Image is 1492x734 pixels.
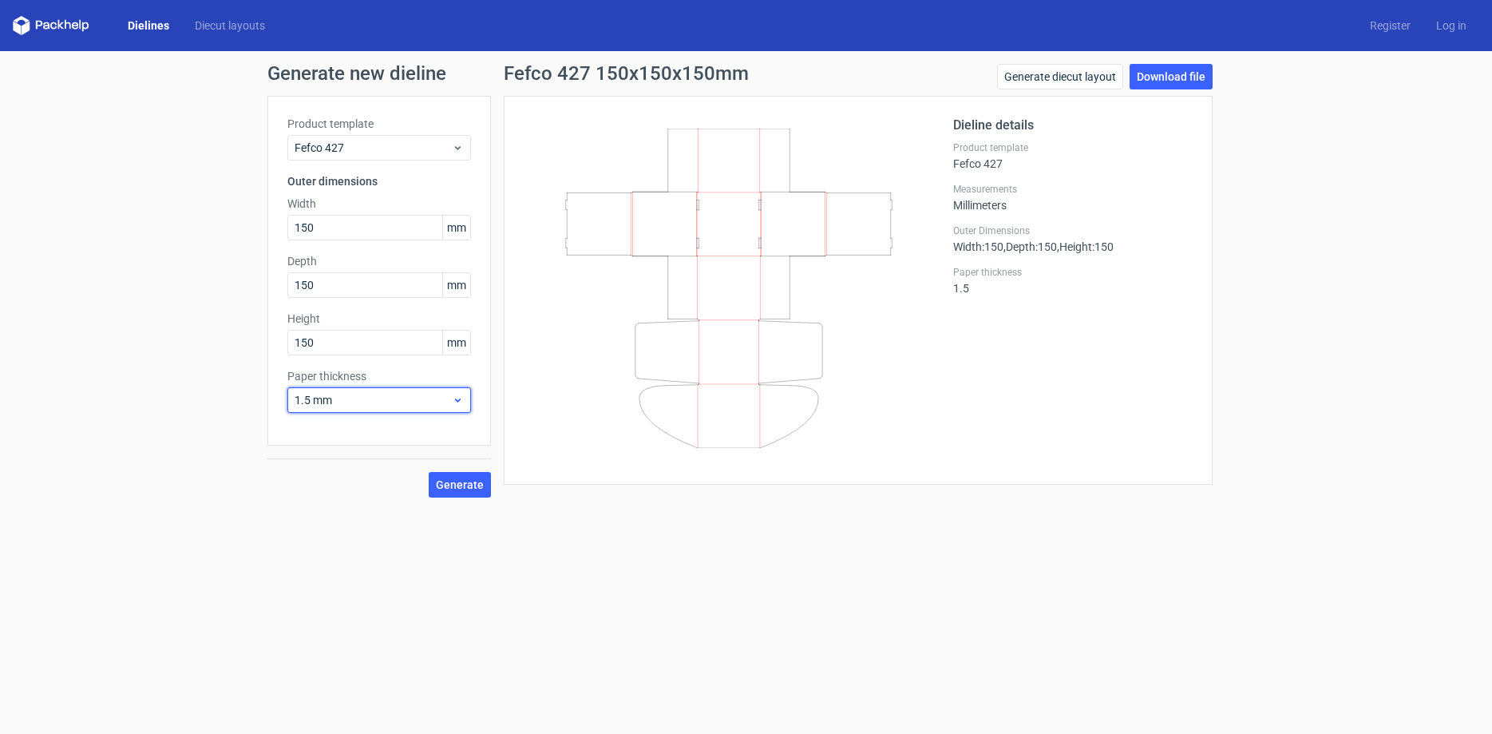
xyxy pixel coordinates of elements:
a: Log in [1423,18,1479,34]
button: Generate [429,472,491,498]
label: Width [287,196,471,212]
label: Product template [953,141,1193,154]
label: Paper thickness [953,266,1193,279]
label: Depth [287,253,471,269]
a: Diecut layouts [182,18,278,34]
label: Outer Dimensions [953,224,1193,237]
div: Fefco 427 [953,141,1193,170]
span: Generate [436,479,484,490]
label: Height [287,311,471,327]
div: Millimeters [953,183,1193,212]
label: Product template [287,116,471,132]
span: Fefco 427 [295,140,452,156]
div: 1.5 [953,266,1193,295]
span: , Height : 150 [1057,240,1114,253]
span: Width : 150 [953,240,1003,253]
a: Download file [1130,64,1213,89]
span: mm [442,273,470,297]
label: Measurements [953,183,1193,196]
h2: Dieline details [953,116,1193,135]
span: mm [442,216,470,240]
h3: Outer dimensions [287,173,471,189]
span: , Depth : 150 [1003,240,1057,253]
a: Dielines [115,18,182,34]
label: Paper thickness [287,368,471,384]
h1: Fefco 427 150x150x150mm [504,64,749,83]
a: Register [1357,18,1423,34]
span: mm [442,331,470,355]
span: 1.5 mm [295,392,452,408]
h1: Generate new dieline [267,64,1225,83]
a: Generate diecut layout [997,64,1123,89]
